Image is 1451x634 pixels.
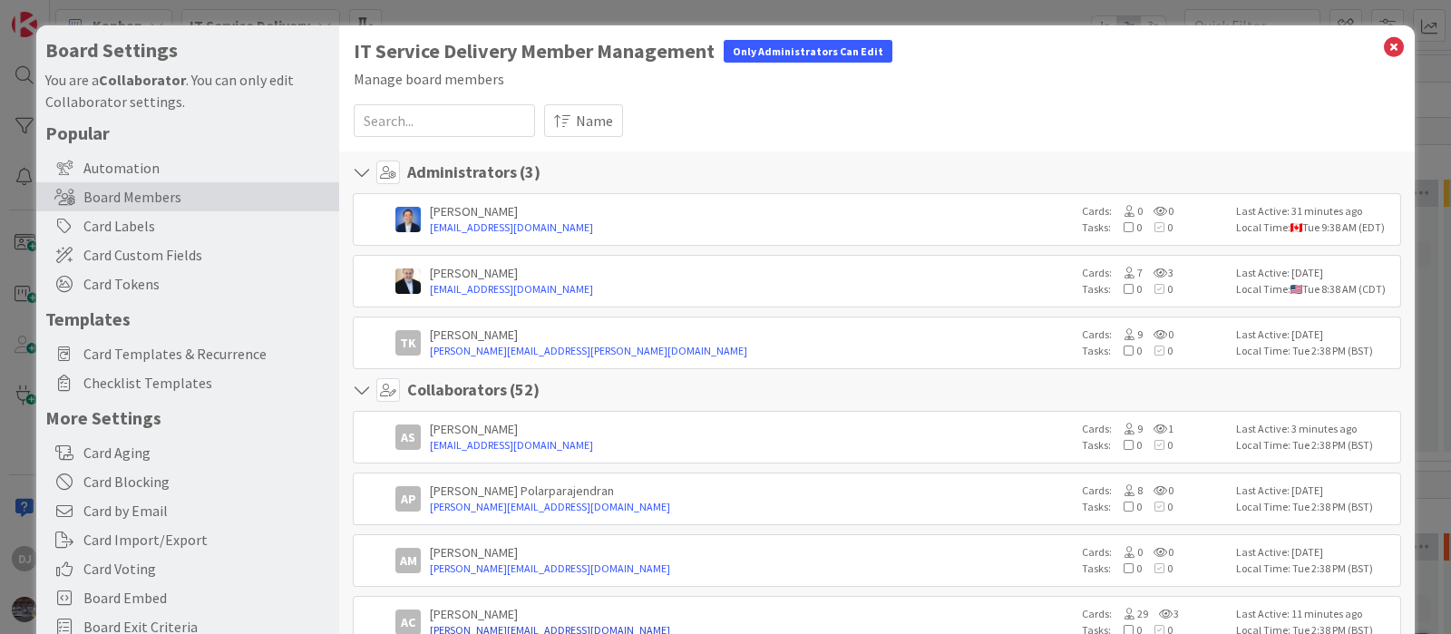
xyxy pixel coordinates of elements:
[99,71,186,89] b: Collaborator
[83,500,330,522] span: Card by Email
[1082,499,1227,515] div: Tasks:
[354,68,1400,90] div: Manage board members
[1236,499,1395,515] div: Local Time: Tue 2:38 PM (BST)
[1290,285,1302,294] img: us.png
[83,343,330,365] span: Card Templates & Recurrence
[395,548,421,573] div: AM
[430,561,1073,577] a: [PERSON_NAME][EMAIL_ADDRESS][DOMAIN_NAME]
[1082,343,1227,359] div: Tasks:
[354,104,535,137] input: Search...
[1142,500,1173,513] span: 0
[430,544,1073,561] div: [PERSON_NAME]
[1236,437,1395,454] div: Local Time: Tue 2:38 PM (BST)
[1112,483,1143,497] span: 8
[395,424,421,450] div: AS
[430,437,1073,454] a: [EMAIL_ADDRESS][DOMAIN_NAME]
[1236,483,1395,499] div: Last Active: [DATE]
[430,499,1073,515] a: [PERSON_NAME][EMAIL_ADDRESS][DOMAIN_NAME]
[395,207,421,232] img: DP
[83,273,330,295] span: Card Tokens
[354,40,1400,63] h1: IT Service Delivery Member Management
[1236,343,1395,359] div: Local Time: Tue 2:38 PM (BST)
[45,69,330,112] div: You are a . You can only edit Collaborator settings.
[430,343,1073,359] a: [PERSON_NAME][EMAIL_ADDRESS][PERSON_NAME][DOMAIN_NAME]
[1082,606,1227,622] div: Cards:
[36,153,339,182] div: Automation
[1111,500,1142,513] span: 0
[544,104,623,137] button: Name
[430,281,1073,297] a: [EMAIL_ADDRESS][DOMAIN_NAME]
[1142,438,1173,452] span: 0
[1082,265,1227,281] div: Cards:
[1112,422,1143,435] span: 9
[1236,544,1395,561] div: Last Active: [DATE]
[1082,483,1227,499] div: Cards:
[430,219,1073,236] a: [EMAIL_ADDRESS][DOMAIN_NAME]
[36,525,339,554] div: Card Import/Export
[1142,561,1173,575] span: 0
[1290,223,1302,232] img: ca.png
[1082,437,1227,454] div: Tasks:
[1082,421,1227,437] div: Cards:
[520,161,540,182] span: ( 3 )
[1143,327,1173,341] span: 0
[83,372,330,394] span: Checklist Templates
[1111,282,1142,296] span: 0
[1143,545,1173,559] span: 0
[1112,266,1143,279] span: 7
[83,587,330,609] span: Board Embed
[430,327,1073,343] div: [PERSON_NAME]
[1143,483,1173,497] span: 0
[430,203,1073,219] div: [PERSON_NAME]
[45,122,330,144] h5: Popular
[430,265,1073,281] div: [PERSON_NAME]
[36,182,339,211] div: Board Members
[430,421,1073,437] div: [PERSON_NAME]
[1148,607,1179,620] span: 3
[724,40,892,63] div: Only Administrators Can Edit
[1082,281,1227,297] div: Tasks:
[395,330,421,356] div: TK
[1082,544,1227,561] div: Cards:
[430,606,1073,622] div: [PERSON_NAME]
[1142,220,1173,234] span: 0
[1236,561,1395,577] div: Local Time: Tue 2:38 PM (BST)
[36,467,339,496] div: Card Blocking
[1236,421,1395,437] div: Last Active: 3 minutes ago
[407,380,540,400] h4: Collaborators
[1236,203,1395,219] div: Last Active: 31 minutes ago
[1112,327,1143,341] span: 9
[1111,220,1142,234] span: 0
[1082,327,1227,343] div: Cards:
[1112,545,1143,559] span: 0
[83,558,330,580] span: Card Voting
[1142,282,1173,296] span: 0
[576,110,613,132] span: Name
[1236,606,1395,622] div: Last Active: 11 minutes ago
[1142,344,1173,357] span: 0
[1143,204,1173,218] span: 0
[1112,204,1143,218] span: 0
[1111,561,1142,575] span: 0
[1143,266,1173,279] span: 3
[430,483,1073,499] div: [PERSON_NAME] Polarparajendran
[1111,438,1142,452] span: 0
[510,379,540,400] span: ( 52 )
[407,162,540,182] h4: Administrators
[36,211,339,240] div: Card Labels
[45,307,330,330] h5: Templates
[45,406,330,429] h5: More Settings
[395,268,421,294] img: HO
[1082,203,1227,219] div: Cards:
[1082,219,1227,236] div: Tasks:
[45,39,330,62] h4: Board Settings
[83,244,330,266] span: Card Custom Fields
[36,438,339,467] div: Card Aging
[1236,327,1395,343] div: Last Active: [DATE]
[1111,344,1142,357] span: 0
[1236,265,1395,281] div: Last Active: [DATE]
[1082,561,1227,577] div: Tasks:
[1112,607,1148,620] span: 29
[1143,422,1173,435] span: 1
[1236,219,1395,236] div: Local Time: Tue 9:38 AM (EDT)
